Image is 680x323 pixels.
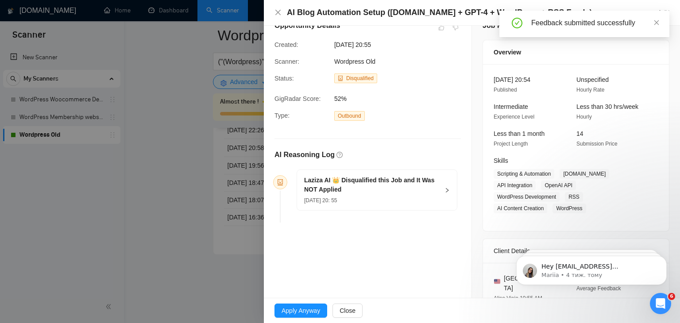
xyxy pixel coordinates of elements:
span: Aliso Viejo 10:55 AM [494,295,542,301]
span: [DATE] 20: 55 [304,197,337,204]
span: check-circle [512,18,522,28]
span: [DATE] 20:54 [494,76,530,83]
h5: AI Reasoning Log [274,150,335,160]
span: Scripting & Automation [494,169,554,179]
img: 🇺🇸 [494,278,500,285]
span: [DATE] 20:55 [334,40,467,50]
span: Scanner: [274,58,299,65]
span: Submission Price [576,141,618,147]
span: Status: [274,75,294,82]
span: close [653,19,660,26]
span: question-circle [336,152,343,158]
span: Type: [274,112,290,119]
span: Disqualified [346,75,374,81]
span: GigRadar Score: [274,95,321,102]
span: WordPress Development [494,192,560,202]
span: robot [338,76,343,81]
span: robot [277,179,283,185]
span: Apply Anyway [282,306,320,315]
h5: Job Posting Details [483,20,548,31]
span: Overview [494,47,521,57]
span: Intermediate [494,103,528,110]
button: Close [332,304,363,318]
span: Wordpress Old [334,58,375,65]
iframe: Intercom notifications повідомлення [503,237,680,299]
div: Feedback submitted successfully [531,18,659,28]
span: Hourly [576,114,592,120]
span: Outbound [334,111,365,121]
h5: Opportunity Details [274,20,340,31]
span: 52% [334,94,467,104]
span: Project Length [494,141,528,147]
span: AI Content Creation [494,204,547,213]
span: [DOMAIN_NAME] [560,169,609,179]
button: Apply Anyway [274,304,327,318]
span: Less than 30 hrs/week [576,103,638,110]
span: Skills [494,157,508,164]
span: API Integration [494,181,536,190]
div: Client Details [494,239,658,263]
a: Go to Upworkexport [624,9,669,16]
span: Close [340,306,355,315]
p: Message from Mariia, sent 4 тиж. тому [39,34,153,42]
span: 14 [576,130,583,137]
button: Close [274,9,282,16]
span: right [444,188,450,193]
span: Hourly Rate [576,87,604,93]
iframe: Intercom live chat [650,293,671,314]
h4: AI Blog Automation Setup ([DOMAIN_NAME] + GPT-4 + WordPress + RSS Feeds) [287,7,592,18]
span: Less than 1 month [494,130,545,137]
span: Created: [274,41,298,48]
span: RSS [565,192,583,202]
span: Hey [EMAIL_ADDRESS][DOMAIN_NAME], Looks like your Upwork agency WebGarage Studio ran out of conne... [39,26,153,147]
span: Published [494,87,517,93]
span: Unspecified [576,76,609,83]
span: close [274,9,282,16]
h5: Laziza AI 👑 Disqualified this Job and It Was NOT Applied [304,176,439,194]
span: Experience Level [494,114,534,120]
span: WordPress [552,204,586,213]
span: 6 [668,293,675,300]
span: OpenAI API [541,181,576,190]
